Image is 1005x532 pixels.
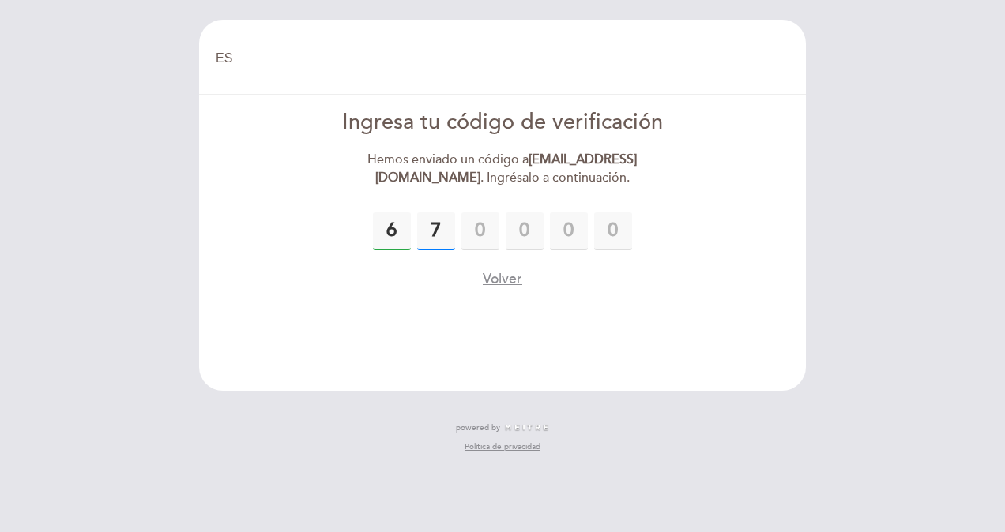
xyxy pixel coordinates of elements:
div: Hemos enviado un código a . Ingrésalo a continuación. [322,151,684,187]
input: 0 [594,212,632,250]
a: powered by [456,422,549,433]
a: Política de privacidad [465,441,540,452]
img: MEITRE [504,424,549,432]
input: 0 [373,212,411,250]
input: 0 [461,212,499,250]
strong: [EMAIL_ADDRESS][DOMAIN_NAME] [375,152,638,185]
button: Volver [483,269,522,289]
input: 0 [506,212,544,250]
input: 0 [417,212,455,250]
div: Ingresa tu código de verificación [322,107,684,138]
span: powered by [456,422,500,433]
input: 0 [550,212,588,250]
